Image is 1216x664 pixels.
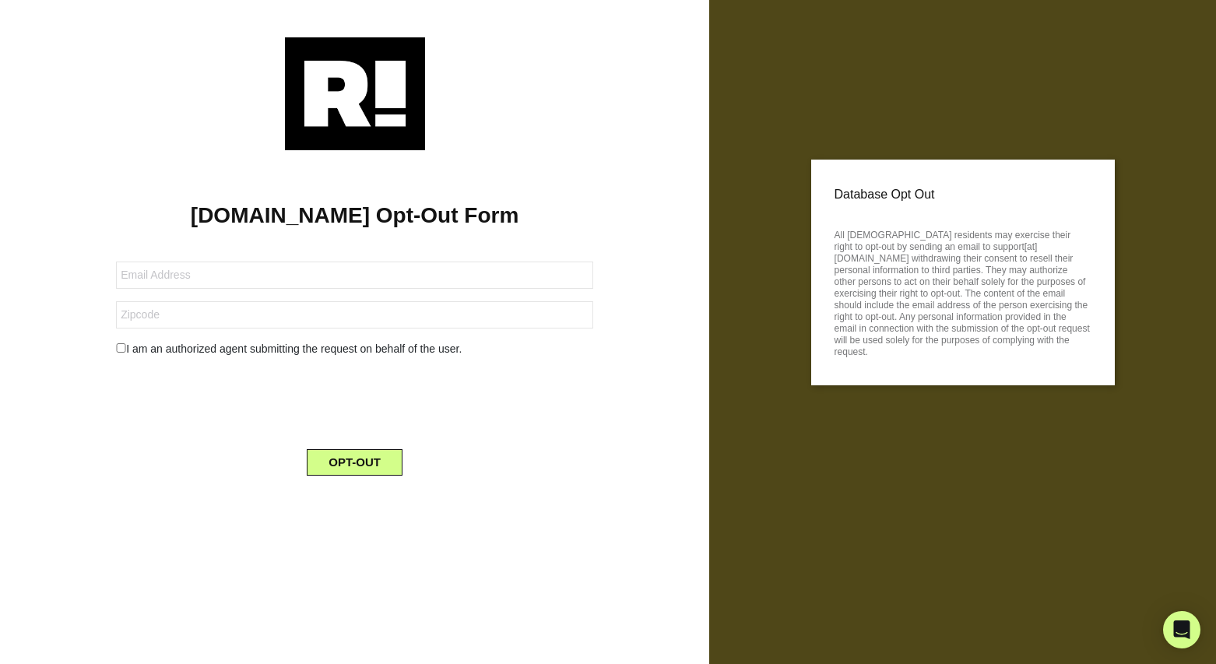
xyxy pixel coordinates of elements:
[23,202,686,229] h1: [DOMAIN_NAME] Opt-Out Form
[835,183,1091,206] p: Database Opt Out
[237,370,473,430] iframe: reCAPTCHA
[1163,611,1200,648] div: Open Intercom Messenger
[116,262,593,289] input: Email Address
[835,225,1091,358] p: All [DEMOGRAPHIC_DATA] residents may exercise their right to opt-out by sending an email to suppo...
[116,301,593,328] input: Zipcode
[285,37,425,150] img: Retention.com
[307,449,402,476] button: OPT-OUT
[104,341,605,357] div: I am an authorized agent submitting the request on behalf of the user.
